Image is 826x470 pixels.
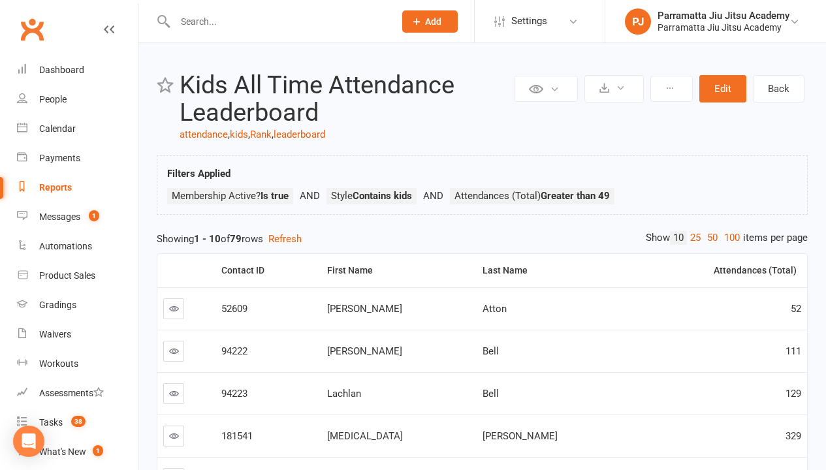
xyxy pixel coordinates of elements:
strong: 1 - 10 [194,233,221,245]
span: 38 [71,416,86,427]
button: Refresh [268,231,302,247]
span: , [272,129,274,140]
a: Dashboard [17,55,138,85]
input: Search... [171,12,385,31]
h2: Kids All Time Attendance Leaderboard [180,72,511,127]
span: Bell [483,345,499,357]
a: kids [230,129,248,140]
div: Waivers [39,329,71,339]
a: 100 [721,231,743,245]
div: Contact ID [221,266,311,275]
strong: Is true [261,190,289,202]
div: Assessments [39,388,104,398]
div: Parramatta Jiu Jitsu Academy [658,10,789,22]
button: Edit [699,75,746,102]
div: First Name [327,266,466,275]
span: Lachlan [327,388,361,399]
a: Workouts [17,349,138,379]
div: Attendances (Total) [637,266,797,275]
a: Product Sales [17,261,138,290]
span: Membership Active? [172,190,289,202]
div: Reports [39,182,72,193]
div: Tasks [39,417,63,428]
span: 94223 [221,388,247,399]
a: Messages 1 [17,202,138,232]
span: 181541 [221,430,253,442]
a: Reports [17,173,138,202]
span: 1 [89,210,99,221]
a: 10 [670,231,687,245]
a: Gradings [17,290,138,320]
span: 94222 [221,345,247,357]
span: Attendances (Total) [454,190,610,202]
a: Waivers [17,320,138,349]
span: [PERSON_NAME] [327,303,402,315]
strong: Contains kids [353,190,412,202]
span: [MEDICAL_DATA] [327,430,403,442]
div: People [39,94,67,104]
span: Bell [483,388,499,399]
strong: Greater than 49 [541,190,610,202]
div: Showing of rows [157,231,808,247]
span: 52 [791,303,801,315]
span: Settings [511,7,547,36]
button: Add [402,10,458,33]
div: Product Sales [39,270,95,281]
span: , [248,129,250,140]
div: Parramatta Jiu Jitsu Academy [658,22,789,33]
div: Messages [39,211,80,222]
a: What's New1 [17,437,138,467]
span: Atton [483,303,507,315]
div: Payments [39,153,80,163]
div: Automations [39,241,92,251]
a: People [17,85,138,114]
div: Gradings [39,300,76,310]
div: Show items per page [646,231,808,245]
a: Payments [17,144,138,173]
a: attendance [180,129,228,140]
span: Style [331,190,412,202]
a: 25 [687,231,704,245]
span: 129 [786,388,801,399]
a: Tasks 38 [17,408,138,437]
span: 1 [93,445,103,456]
span: Add [425,16,441,27]
span: , [228,129,230,140]
a: Assessments [17,379,138,408]
span: 329 [786,430,801,442]
a: leaderboard [274,129,325,140]
strong: 79 [230,233,242,245]
strong: Filters Applied [167,168,230,180]
div: Last Name [483,266,620,275]
a: Automations [17,232,138,261]
div: Open Intercom Messenger [13,426,44,457]
div: Dashboard [39,65,84,75]
span: 111 [786,345,801,357]
a: 50 [704,231,721,245]
div: Workouts [39,358,78,369]
div: Calendar [39,123,76,134]
span: [PERSON_NAME] [483,430,558,442]
div: PJ [625,8,651,35]
a: Clubworx [16,13,48,46]
div: What's New [39,446,86,457]
span: 52609 [221,303,247,315]
span: [PERSON_NAME] [327,345,402,357]
a: Back [753,75,804,102]
a: Calendar [17,114,138,144]
a: Rank [250,129,272,140]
